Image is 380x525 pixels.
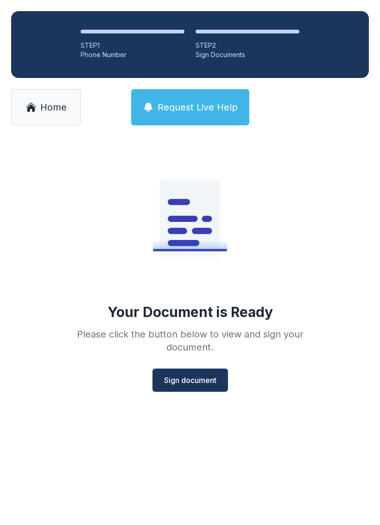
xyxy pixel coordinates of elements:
[57,328,323,354] div: Please click the button below to view and sign your document.
[164,375,216,386] span: Sign document
[81,41,184,50] div: STEP 1
[108,304,273,320] div: Your Document is Ready
[81,50,184,59] div: Phone Number
[196,41,299,50] div: STEP 2
[40,101,67,114] span: Home
[158,101,238,114] span: Request Live Help
[196,50,299,59] div: Sign Documents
